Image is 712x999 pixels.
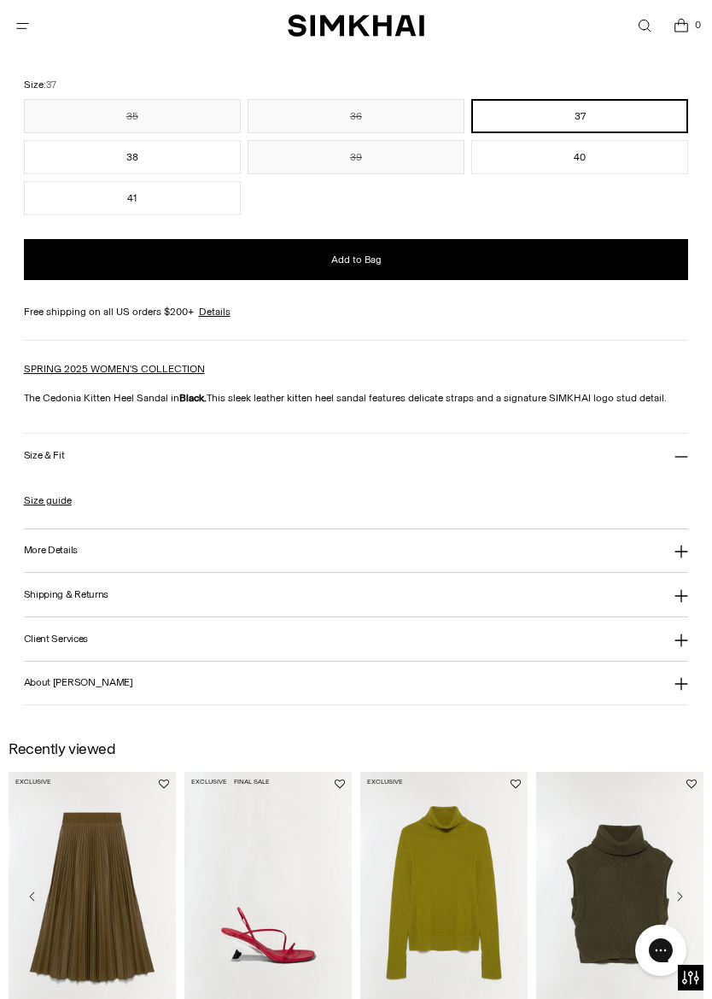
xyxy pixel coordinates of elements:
[24,634,89,645] h3: Client Services
[24,529,689,573] button: More Details
[627,919,695,982] iframe: Gorgias live chat messenger
[511,779,521,789] button: Add to Wishlist
[24,450,65,461] h3: Size & Fit
[24,77,56,93] label: Size:
[24,434,689,477] button: Size & Fit
[24,617,689,661] button: Client Services
[46,79,56,91] span: 37
[24,677,133,688] h3: About [PERSON_NAME]
[686,779,697,789] button: Add to Wishlist
[664,881,695,912] button: Move to next carousel slide
[24,662,689,705] button: About [PERSON_NAME]
[24,545,78,556] h3: More Details
[24,493,72,508] a: Size guide
[24,390,689,406] p: The Cedonia Kitten Heel Sandal in This sleek leather kitten heel sandal features delicate straps ...
[199,304,231,319] a: Details
[627,9,662,44] a: Open search modal
[5,9,40,44] button: Open menu modal
[24,239,689,280] button: Add to Bag
[248,140,464,174] button: 39
[663,9,698,44] a: Open cart modal
[9,741,115,758] h2: Recently viewed
[179,392,207,404] strong: Black.
[248,99,464,133] button: 36
[24,573,689,616] button: Shipping & Returns
[24,589,109,600] h3: Shipping & Returns
[24,304,689,319] div: Free shipping on all US orders $200+
[471,99,688,133] button: 37
[24,181,241,215] button: 41
[159,779,169,789] button: Add to Wishlist
[24,99,241,133] button: 35
[690,17,705,32] span: 0
[24,363,205,375] a: SPRING 2025 WOMEN'S COLLECTION
[288,14,424,38] a: SIMKHAI
[17,881,48,912] button: Move to previous carousel slide
[335,779,345,789] button: Add to Wishlist
[24,140,241,174] button: 38
[331,253,382,267] span: Add to Bag
[14,934,172,985] iframe: Sign Up via Text for Offers
[471,140,688,174] button: 40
